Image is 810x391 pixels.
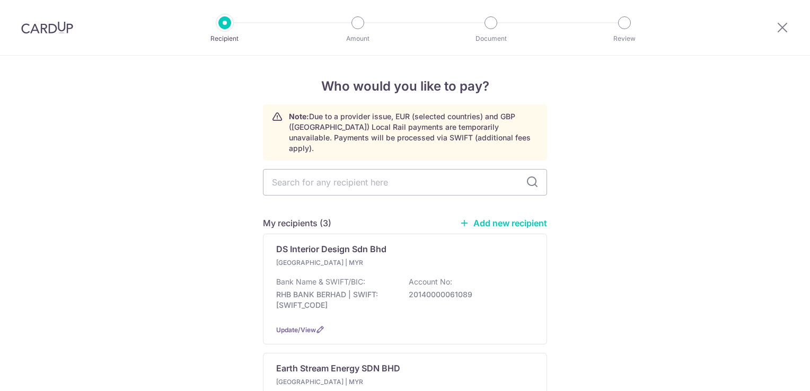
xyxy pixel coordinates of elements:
img: CardUp [21,21,73,34]
p: Earth Stream Energy SDN BHD [276,362,400,375]
p: DS Interior Design Sdn Bhd [276,243,386,255]
p: Account No: [409,277,452,287]
a: Update/View [276,326,316,334]
h4: Who would you like to pay? [263,77,547,96]
p: Due to a provider issue, EUR (selected countries) and GBP ([GEOGRAPHIC_DATA]) Local Rail payments... [289,111,538,154]
p: [GEOGRAPHIC_DATA] | MYR [276,257,401,268]
strong: Note: [289,112,309,121]
p: Document [452,33,530,44]
input: Search for any recipient here [263,169,547,196]
p: Amount [319,33,397,44]
p: RHB BANK BERHAD | SWIFT: [SWIFT_CODE] [276,289,395,310]
a: Add new recipient [460,218,547,228]
p: Recipient [186,33,264,44]
p: Review [585,33,664,44]
p: Bank Name & SWIFT/BIC: [276,277,365,287]
p: [GEOGRAPHIC_DATA] | MYR [276,377,401,387]
h5: My recipients (3) [263,217,331,229]
p: 20140000061089 [409,289,527,300]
